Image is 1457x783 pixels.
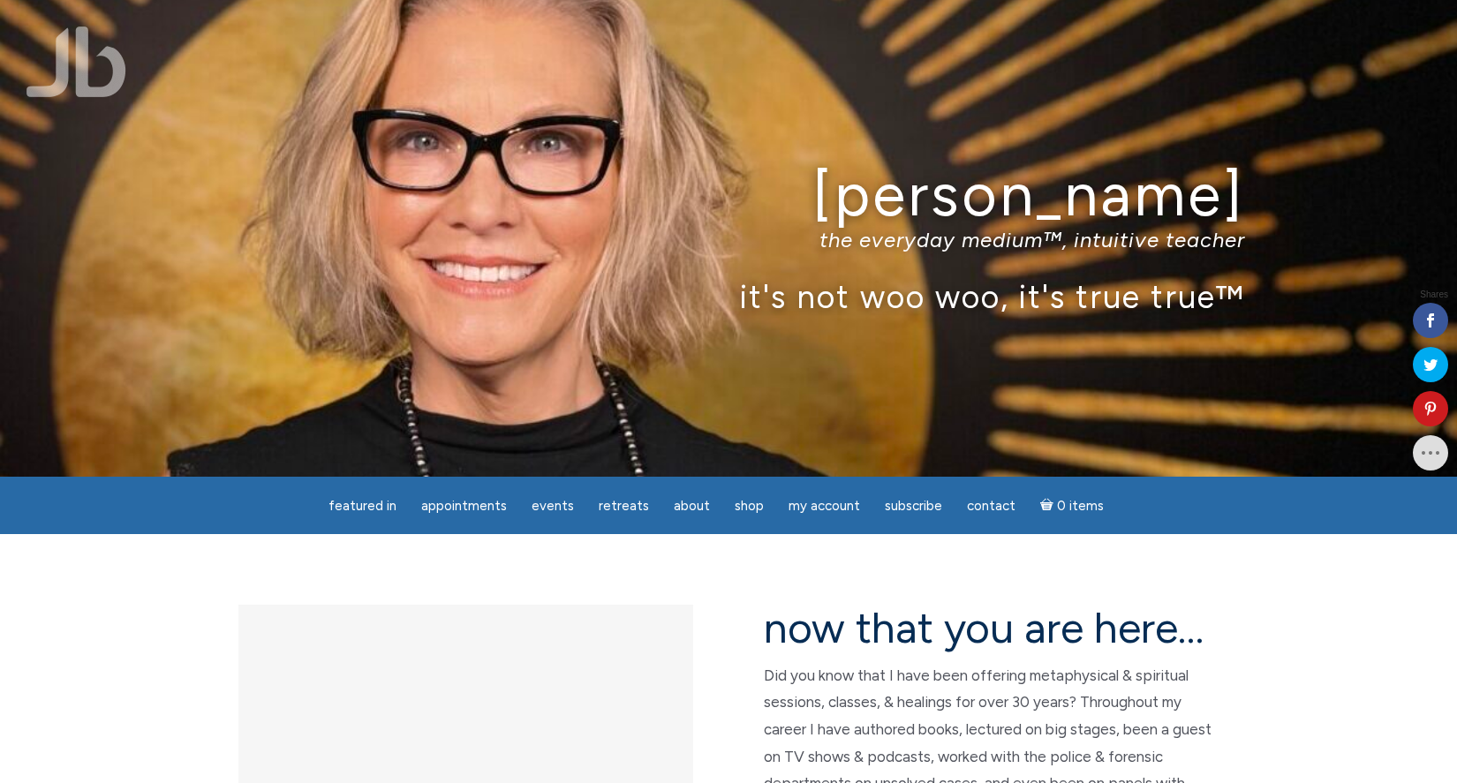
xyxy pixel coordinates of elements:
img: Jamie Butler. The Everyday Medium [26,26,126,97]
span: Retreats [599,498,649,514]
a: About [663,489,721,523]
a: Subscribe [874,489,953,523]
span: Contact [967,498,1015,514]
a: My Account [778,489,871,523]
a: Shop [724,489,774,523]
span: Shares [1420,290,1448,299]
span: Events [532,498,574,514]
span: Subscribe [885,498,942,514]
span: My Account [789,498,860,514]
a: featured in [318,489,407,523]
span: Appointments [421,498,507,514]
a: Cart0 items [1030,487,1114,523]
a: Appointments [411,489,517,523]
h2: now that you are here… [764,605,1219,651]
a: Events [521,489,585,523]
h1: [PERSON_NAME] [212,162,1245,228]
span: featured in [328,498,396,514]
span: Shop [735,498,764,514]
p: the everyday medium™, intuitive teacher [212,227,1245,252]
a: Contact [956,489,1026,523]
p: it's not woo woo, it's true true™ [212,277,1245,315]
span: 0 items [1057,500,1104,513]
i: Cart [1040,498,1057,514]
span: About [674,498,710,514]
a: Retreats [588,489,660,523]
